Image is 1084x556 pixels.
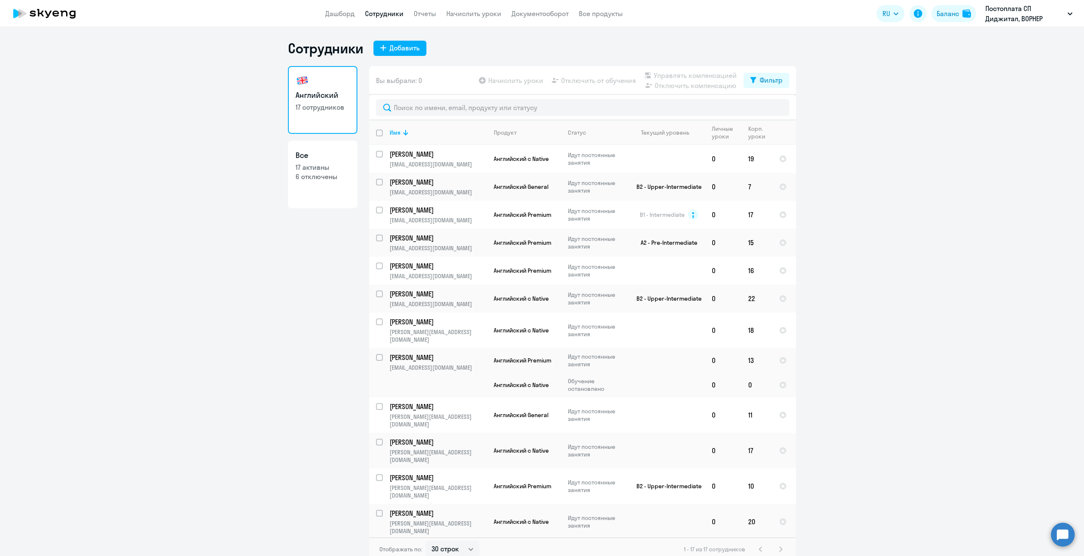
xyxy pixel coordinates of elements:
span: Английский с Native [494,155,549,163]
td: 11 [741,397,772,433]
p: [PERSON_NAME][EMAIL_ADDRESS][DOMAIN_NAME] [390,484,487,499]
td: 0 [705,285,741,313]
p: [PERSON_NAME] [390,261,485,271]
img: balance [962,9,971,18]
a: [PERSON_NAME] [390,289,487,299]
span: Английский Premium [494,239,551,246]
span: Английский с Native [494,326,549,334]
a: [PERSON_NAME] [390,149,487,159]
p: [EMAIL_ADDRESS][DOMAIN_NAME] [390,216,487,224]
p: 17 активны [296,163,350,172]
div: Корп. уроки [748,125,772,140]
a: Все17 активны6 отключены [288,141,357,208]
p: 6 отключены [296,172,350,181]
p: Постоплата СП Диджитал, ВОРНЕР МЬЮЗИК, ООО [985,3,1064,24]
td: 0 [705,373,741,397]
a: Дашборд [325,9,355,18]
p: [PERSON_NAME] [390,437,485,447]
a: [PERSON_NAME] [390,233,487,243]
p: Идут постоянные занятия [568,443,626,458]
span: Английский с Native [494,518,549,526]
span: Английский Premium [494,267,551,274]
a: [PERSON_NAME] [390,509,487,518]
p: [PERSON_NAME] [390,149,485,159]
td: 18 [741,313,772,348]
p: Идут постоянные занятия [568,514,626,529]
p: [EMAIL_ADDRESS][DOMAIN_NAME] [390,188,487,196]
td: 0 [705,229,741,257]
td: 16 [741,257,772,285]
p: [PERSON_NAME][EMAIL_ADDRESS][DOMAIN_NAME] [390,520,487,535]
td: 0 [705,313,741,348]
p: Идут постоянные занятия [568,263,626,278]
span: B1 - Intermediate [640,211,685,219]
p: [PERSON_NAME] [390,473,485,482]
a: [PERSON_NAME] [390,402,487,411]
span: Английский General [494,183,548,191]
td: A2 - Pre-Intermediate [626,229,705,257]
td: 17 [741,201,772,229]
span: Английский Premium [494,482,551,490]
p: Обучение остановлено [568,377,626,393]
p: [PERSON_NAME][EMAIL_ADDRESS][DOMAIN_NAME] [390,328,487,343]
span: Английский Premium [494,211,551,219]
td: 0 [705,173,741,201]
p: 17 сотрудников [296,102,350,112]
p: Идут постоянные занятия [568,151,626,166]
a: [PERSON_NAME] [390,177,487,187]
span: Английский с Native [494,447,549,454]
h3: Все [296,150,350,161]
td: 0 [705,504,741,539]
p: [PERSON_NAME] [390,289,485,299]
p: Идут постоянные занятия [568,479,626,494]
p: Идут постоянные занятия [568,323,626,338]
span: Вы выбрали: 0 [376,75,422,86]
td: 0 [705,257,741,285]
a: [PERSON_NAME] [390,353,487,362]
p: Идут постоянные занятия [568,207,626,222]
td: 20 [741,504,772,539]
div: Баланс [937,8,959,19]
p: [EMAIL_ADDRESS][DOMAIN_NAME] [390,272,487,280]
p: [PERSON_NAME] [390,233,485,243]
td: 0 [705,468,741,504]
span: Английский с Native [494,381,549,389]
div: Имя [390,129,487,136]
button: Балансbalance [932,5,976,22]
td: 10 [741,468,772,504]
td: 17 [741,433,772,468]
p: Идут постоянные занятия [568,407,626,423]
p: [PERSON_NAME][EMAIL_ADDRESS][DOMAIN_NAME] [390,448,487,464]
div: Фильтр [760,75,783,85]
a: Английский17 сотрудников [288,66,357,134]
input: Поиск по имени, email, продукту или статусу [376,99,789,116]
a: [PERSON_NAME] [390,261,487,271]
div: Личные уроки [712,125,741,140]
td: 0 [741,373,772,397]
p: [EMAIL_ADDRESS][DOMAIN_NAME] [390,300,487,308]
h1: Сотрудники [288,40,363,57]
span: 1 - 17 из 17 сотрудников [684,545,745,553]
p: [PERSON_NAME] [390,402,485,411]
td: B2 - Upper-Intermediate [626,173,705,201]
td: 0 [705,397,741,433]
td: B2 - Upper-Intermediate [626,468,705,504]
span: Отображать по: [379,545,422,553]
button: RU [877,5,904,22]
td: 13 [741,348,772,373]
p: [PERSON_NAME] [390,177,485,187]
div: Имя [390,129,401,136]
td: B2 - Upper-Intermediate [626,285,705,313]
td: 7 [741,173,772,201]
p: [PERSON_NAME] [390,353,485,362]
a: [PERSON_NAME] [390,473,487,482]
p: [EMAIL_ADDRESS][DOMAIN_NAME] [390,160,487,168]
td: 0 [705,201,741,229]
div: Статус [568,129,586,136]
span: Английский General [494,411,548,419]
a: Сотрудники [365,9,404,18]
td: 19 [741,145,772,173]
p: Идут постоянные занятия [568,179,626,194]
span: RU [882,8,890,19]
